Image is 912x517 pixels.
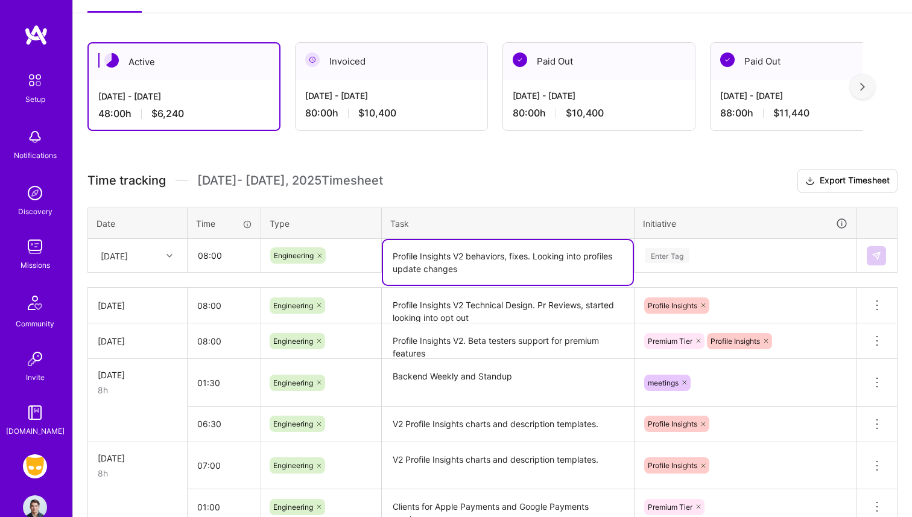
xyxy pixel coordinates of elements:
a: Grindr: Mobile + BE + Cloud [20,454,50,478]
span: Profile Insights [711,337,760,346]
span: Premium Tier [648,503,692,512]
div: [DATE] - [DATE] [98,90,270,103]
span: Engineering [273,378,313,387]
span: Engineering [273,419,313,428]
th: Type [261,208,382,239]
div: [DATE] [98,452,177,465]
input: HH:MM [188,325,261,357]
div: Invite [26,371,45,384]
span: Profile Insights [648,461,697,470]
img: Submit [872,251,881,261]
div: Setup [25,93,45,106]
img: Invite [23,347,47,371]
img: Community [21,288,49,317]
div: [DATE] [101,249,128,262]
div: Time [196,217,252,230]
textarea: V2 Profile Insights charts and description templates. [383,443,633,489]
th: Task [382,208,635,239]
span: meetings [648,378,679,387]
img: right [860,83,865,91]
i: icon Chevron [166,253,173,259]
span: $10,400 [358,107,396,119]
img: setup [22,68,48,93]
i: icon Download [805,175,815,188]
img: discovery [23,181,47,205]
span: Time tracking [87,173,166,188]
div: Notifications [14,149,57,162]
div: Paid Out [711,43,902,80]
img: Paid Out [720,52,735,67]
div: 80:00 h [305,107,478,119]
span: $11,440 [773,107,809,119]
div: 8h [98,384,177,396]
input: HH:MM [188,408,261,440]
div: Missions [21,259,50,271]
img: logo [24,24,48,46]
span: Profile Insights [648,301,697,310]
img: Paid Out [513,52,527,67]
th: Date [88,208,188,239]
div: [DATE] [98,299,177,312]
div: Discovery [18,205,52,218]
div: 48:00 h [98,107,270,120]
div: Enter Tag [645,246,689,265]
img: Invoiced [305,52,320,67]
img: teamwork [23,235,47,259]
div: Active [89,43,279,80]
textarea: Profile Insights V2. Beta testers support for premium features [383,325,633,358]
div: Invoiced [296,43,487,80]
button: Export Timesheet [797,169,898,193]
span: Engineering [273,461,313,470]
div: 88:00 h [720,107,893,119]
div: [DATE] - [DATE] [513,89,685,102]
textarea: Profile Insights V2 Technical Design. Pr Reviews, started looking into opt out [383,289,633,322]
input: HH:MM [188,239,260,271]
textarea: Backend Weekly and Standup [383,360,633,405]
span: Profile Insights [648,419,697,428]
div: Community [16,317,54,330]
span: Engineering [274,251,314,260]
div: 8h [98,467,177,480]
span: $10,400 [566,107,604,119]
img: guide book [23,401,47,425]
img: bell [23,125,47,149]
div: [DATE] - [DATE] [305,89,478,102]
input: HH:MM [188,449,261,481]
div: [DATE] [98,369,177,381]
div: Initiative [643,217,848,230]
div: 80:00 h [513,107,685,119]
span: Engineering [273,301,313,310]
input: HH:MM [188,367,261,399]
img: Grindr: Mobile + BE + Cloud [23,454,47,478]
input: HH:MM [188,290,261,322]
div: [DATE] - [DATE] [720,89,893,102]
span: $6,240 [151,107,184,120]
textarea: Profile Insights V2 behaviors, fixes. Looking into profiles update changes [383,240,633,285]
div: [DATE] [98,335,177,347]
img: Active [104,53,119,68]
span: Engineering [273,337,313,346]
span: Premium Tier [648,337,692,346]
textarea: V2 Profile Insights charts and description templates. [383,408,633,441]
span: [DATE] - [DATE] , 2025 Timesheet [197,173,383,188]
div: Paid Out [503,43,695,80]
span: Engineering [273,503,313,512]
div: [DOMAIN_NAME] [6,425,65,437]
